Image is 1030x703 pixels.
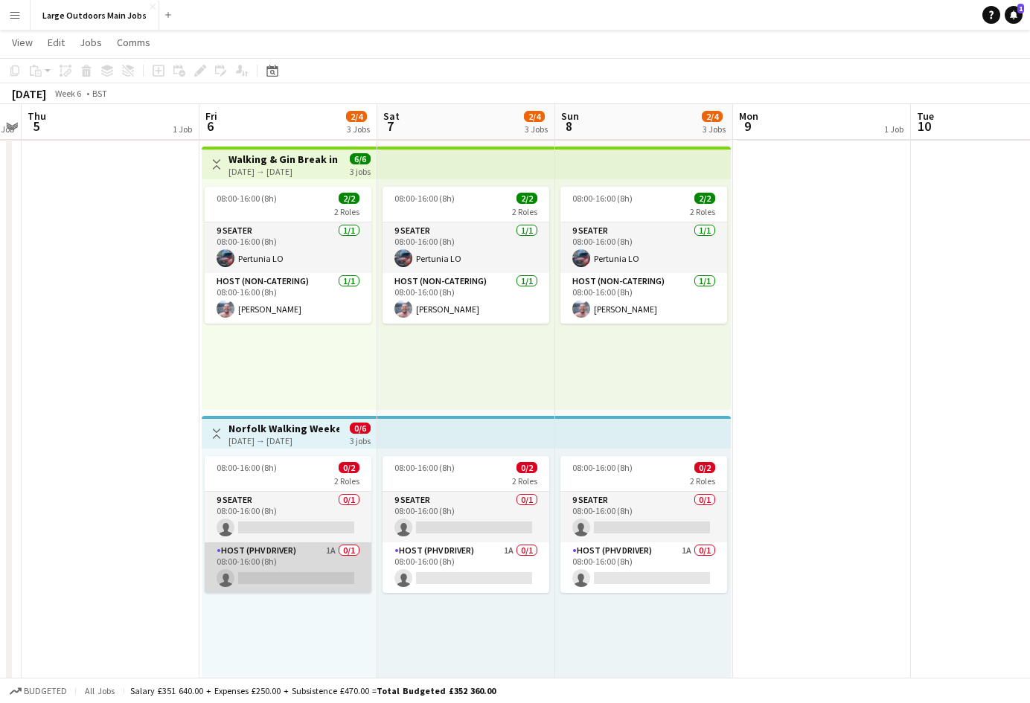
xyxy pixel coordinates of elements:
span: Comms [117,36,150,49]
span: Sat [383,109,400,123]
span: Total Budgeted £352 360.00 [377,685,496,696]
app-card-role: 9 Seater0/108:00-16:00 (8h) [383,492,549,542]
div: 3 Jobs [703,123,726,135]
app-card-role: 9 Seater1/108:00-16:00 (8h)Pertunia LO [205,222,371,273]
span: Sun [561,109,579,123]
app-card-role: 9 Seater1/108:00-16:00 (8h)Pertunia LO [383,222,549,273]
span: Thu [28,109,46,123]
span: 08:00-16:00 (8h) [572,462,633,473]
span: 2 Roles [690,206,715,217]
app-job-card: 08:00-16:00 (8h)0/22 Roles9 Seater0/108:00-16:00 (8h) Host (PHV Driver)1A0/108:00-16:00 (8h) [383,456,549,593]
span: 0/2 [694,462,715,473]
span: 6 [203,118,217,135]
span: 2 Roles [334,206,359,217]
div: 1 Job [173,123,192,135]
app-card-role: Host (Non-catering)1/108:00-16:00 (8h)[PERSON_NAME] [383,273,549,324]
span: Budgeted [24,686,67,696]
span: 2 Roles [512,475,537,487]
app-card-role: 9 Seater0/108:00-16:00 (8h) [560,492,727,542]
span: 08:00-16:00 (8h) [572,193,633,204]
span: 1 [1017,4,1024,13]
span: 0/2 [516,462,537,473]
span: 08:00-16:00 (8h) [394,193,455,204]
button: Budgeted [7,683,69,699]
div: 3 jobs [350,434,371,446]
span: 0/6 [350,423,371,434]
span: 2/4 [346,111,367,122]
app-card-role: Host (PHV Driver)1A0/108:00-16:00 (8h) [205,542,371,593]
a: View [6,33,39,52]
span: 08:00-16:00 (8h) [394,462,455,473]
a: Jobs [74,33,108,52]
div: [DATE] → [DATE] [228,166,339,177]
h3: Walking & Gin Break in [GEOGRAPHIC_DATA] [228,153,339,166]
app-card-role: Host (PHV Driver)1A0/108:00-16:00 (8h) [383,542,549,593]
span: 6/6 [350,153,371,164]
span: 0/2 [339,462,359,473]
span: 2 Roles [512,206,537,217]
div: 3 Jobs [525,123,548,135]
span: 10 [915,118,934,135]
app-job-card: 08:00-16:00 (8h)0/22 Roles9 Seater0/108:00-16:00 (8h) Host (PHV Driver)1A0/108:00-16:00 (8h) [205,456,371,593]
div: [DATE] → [DATE] [228,435,339,446]
span: View [12,36,33,49]
div: 3 jobs [350,164,371,177]
span: 2 Roles [334,475,359,487]
span: Fri [205,109,217,123]
span: Edit [48,36,65,49]
span: 2 Roles [690,475,715,487]
span: 8 [559,118,579,135]
button: Large Outdoors Main Jobs [31,1,159,30]
app-job-card: 08:00-16:00 (8h)0/22 Roles9 Seater0/108:00-16:00 (8h) Host (PHV Driver)1A0/108:00-16:00 (8h) [560,456,727,593]
span: 2/2 [339,193,359,204]
span: 2/4 [702,111,723,122]
span: Mon [739,109,758,123]
span: 2/2 [694,193,715,204]
div: [DATE] [12,86,46,101]
div: 1 Job [884,123,903,135]
app-card-role: Host (PHV Driver)1A0/108:00-16:00 (8h) [560,542,727,593]
span: All jobs [82,685,118,696]
app-job-card: 08:00-16:00 (8h)2/22 Roles9 Seater1/108:00-16:00 (8h)Pertunia LOHost (Non-catering)1/108:00-16:00... [560,187,727,324]
h3: Norfolk Walking Weekend: [GEOGRAPHIC_DATA] and [GEOGRAPHIC_DATA] [228,422,339,435]
app-job-card: 08:00-16:00 (8h)2/22 Roles9 Seater1/108:00-16:00 (8h)Pertunia LOHost (Non-catering)1/108:00-16:00... [383,187,549,324]
span: Jobs [80,36,102,49]
span: Tue [917,109,934,123]
app-card-role: 9 Seater0/108:00-16:00 (8h) [205,492,371,542]
span: 9 [737,118,758,135]
div: 3 Jobs [347,123,370,135]
span: 08:00-16:00 (8h) [217,193,277,204]
span: 08:00-16:00 (8h) [217,462,277,473]
app-card-role: 9 Seater1/108:00-16:00 (8h)Pertunia LO [560,222,727,273]
span: 5 [25,118,46,135]
a: Edit [42,33,71,52]
a: Comms [111,33,156,52]
div: Salary £351 640.00 + Expenses £250.00 + Subsistence £470.00 = [130,685,496,696]
a: 1 [1005,6,1023,24]
div: BST [92,88,107,99]
app-job-card: 08:00-16:00 (8h)2/22 Roles9 Seater1/108:00-16:00 (8h)Pertunia LOHost (Non-catering)1/108:00-16:00... [205,187,371,324]
span: 2/4 [524,111,545,122]
app-card-role: Host (Non-catering)1/108:00-16:00 (8h)[PERSON_NAME] [560,273,727,324]
app-card-role: Host (Non-catering)1/108:00-16:00 (8h)[PERSON_NAME] [205,273,371,324]
span: Week 6 [49,88,86,99]
span: 2/2 [516,193,537,204]
span: 7 [381,118,400,135]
